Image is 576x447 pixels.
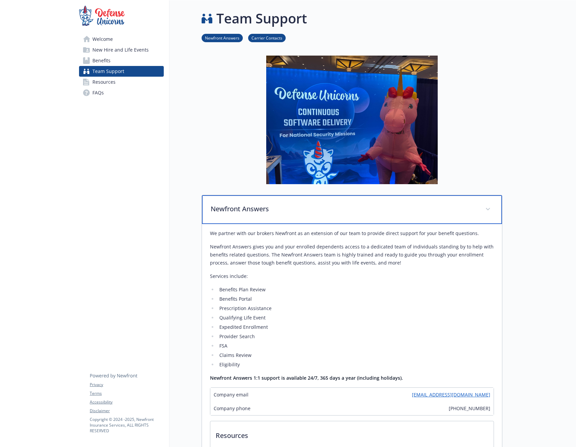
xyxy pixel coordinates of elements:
[217,351,494,359] li: Claims Review​
[202,34,243,41] a: Newfront Answers
[449,405,490,412] span: [PHONE_NUMBER]
[90,382,163,388] a: Privacy
[217,286,494,294] li: Benefits Plan Review​
[214,391,248,398] span: Company email
[79,77,164,87] a: Resources
[210,272,494,280] p: Services include:​​
[90,417,163,434] p: Copyright © 2024 - 2025 , Newfront Insurance Services, ALL RIGHTS RESERVED
[217,304,494,312] li: Prescription Assistance​
[92,87,104,98] span: FAQs
[211,204,477,214] p: Newfront Answers
[202,195,502,224] div: Newfront Answers
[248,34,286,41] a: Carrier Contacts
[90,408,163,414] a: Disclaimer
[92,55,111,66] span: Benefits
[412,391,490,398] a: [EMAIL_ADDRESS][DOMAIN_NAME]
[79,34,164,45] a: Welcome
[217,323,494,331] li: Expedited Enrollment​
[79,55,164,66] a: Benefits
[79,66,164,77] a: Team Support
[217,295,494,303] li: Benefits Portal​
[92,45,149,55] span: New Hire and Life Events
[90,399,163,405] a: Accessibility
[210,243,494,267] p: Newfront Answers gives you and your enrolled dependents access to a dedicated team of individuals...
[217,342,494,350] li: FSA​
[92,66,124,77] span: Team Support
[90,390,163,396] a: Terms
[217,332,494,341] li: Provider Search​
[79,87,164,98] a: FAQs
[216,8,307,28] h1: Team Support
[217,361,494,369] li: Eligibility​
[79,45,164,55] a: New Hire and Life Events
[92,77,116,87] span: Resources
[210,421,494,446] p: Resources
[214,405,250,412] span: Company phone
[210,229,494,237] p: We partner with our brokers Newfront as an extension of our team to provide direct support for yo...
[210,375,403,381] strong: Newfront Answers 1:1 support is available 24/7, 365 days a year (including holidays).
[217,314,494,322] li: Qualifying Life Event​
[92,34,113,45] span: Welcome
[266,56,438,184] img: team support page banner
